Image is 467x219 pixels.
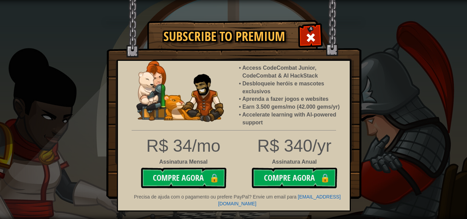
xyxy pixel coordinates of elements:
[141,168,226,188] button: Compre Agora🔒
[154,29,294,44] h1: Subscribe to Premium
[134,194,297,200] span: Precisa de ajuda com o pagamento ou prefere PayPal? Envie um email para
[242,111,343,127] li: Accelerate learning with AI-powered support
[138,134,229,158] div: R$ 34/mo
[242,95,343,103] li: Aprenda a fazer jogos e websites
[252,168,337,188] button: Compre Agora🔒
[138,158,229,166] div: Assinatura Mensal
[113,158,355,166] div: Assinatura Anual
[242,80,343,96] li: Desbloqueie heróis e mascotes exclusivos
[136,61,224,122] img: anya-and-nando-pet.webp
[242,103,343,111] li: Earn 3.500 gems/mo (42.000 gems/yr)
[113,134,355,158] div: R$ 340/yr
[242,64,343,80] li: Access CodeCombat Junior, CodeCombat & AI HackStack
